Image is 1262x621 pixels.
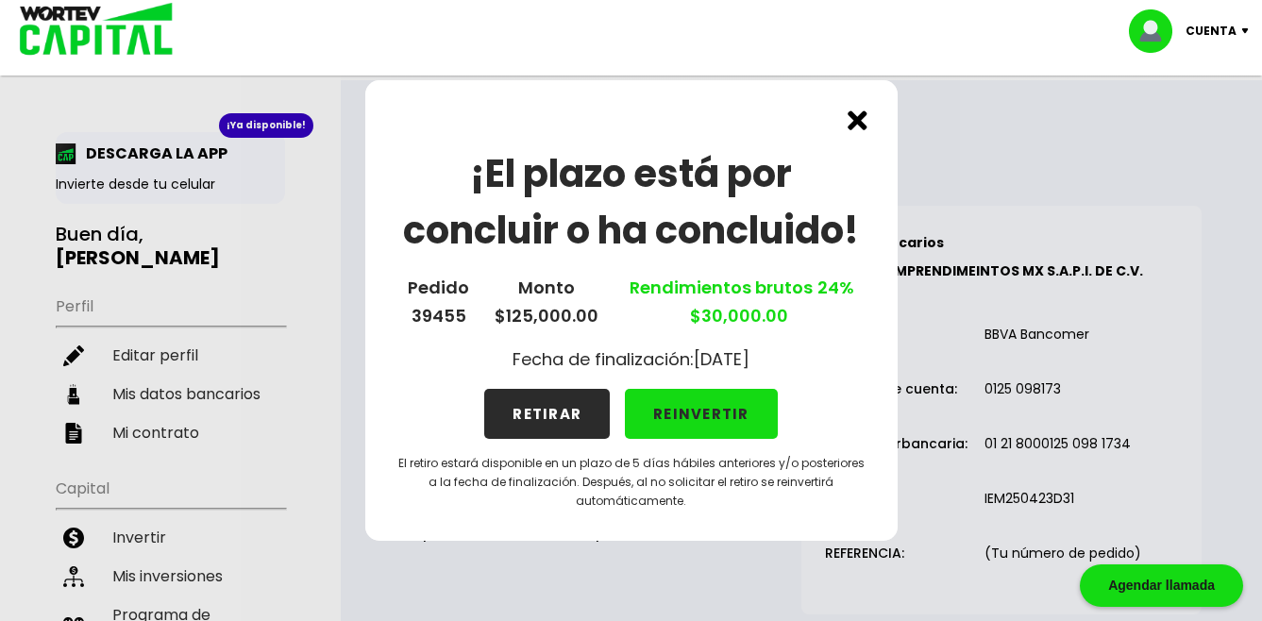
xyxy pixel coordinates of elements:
[813,276,854,299] span: 24%
[1186,17,1237,45] p: Cuenta
[625,276,854,327] a: Rendimientos brutos $30,000.00
[484,389,610,439] button: RETIRAR
[1080,564,1243,607] div: Agendar llamada
[495,274,598,330] p: Monto $125,000.00
[625,389,778,439] button: REINVERTIR
[395,145,867,259] h1: ¡El plazo está por concluir o ha concluido!
[408,274,469,330] p: Pedido 39455
[513,345,749,374] p: Fecha de finalización: [DATE]
[395,454,867,511] p: El retiro estará disponible en un plazo de 5 días hábiles anteriores y/o posteriores a la fecha d...
[848,110,867,130] img: cross.ed5528e3.svg
[1237,28,1262,34] img: icon-down
[1129,9,1186,53] img: profile-image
